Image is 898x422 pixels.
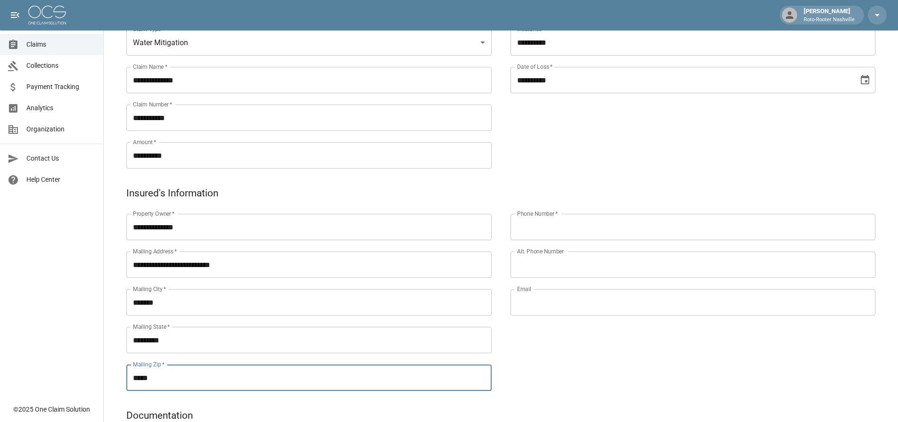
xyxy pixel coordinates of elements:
span: Organization [26,124,96,134]
label: Date of Loss [517,63,552,71]
label: Claim Name [133,63,167,71]
label: Claim Number [133,100,172,108]
button: open drawer [6,6,25,24]
span: Help Center [26,175,96,185]
span: Payment Tracking [26,82,96,92]
label: Mailing Zip [133,360,165,368]
label: Mailing Address [133,247,177,255]
button: Choose date, selected date is Aug 6, 2025 [856,71,874,89]
span: Analytics [26,103,96,113]
label: Mailing State [133,323,170,331]
div: Water Mitigation [126,29,492,56]
label: Alt. Phone Number [517,247,564,255]
span: Claims [26,40,96,49]
span: Collections [26,61,96,71]
p: Roto-Rooter Nashville [804,16,855,24]
label: Property Owner [133,210,175,218]
label: Mailing City [133,285,166,293]
label: Email [517,285,531,293]
img: ocs-logo-white-transparent.png [28,6,66,24]
label: Amount [133,138,157,146]
div: © 2025 One Claim Solution [13,405,90,414]
span: Contact Us [26,154,96,163]
div: [PERSON_NAME] [800,7,858,24]
label: Phone Number [517,210,558,218]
